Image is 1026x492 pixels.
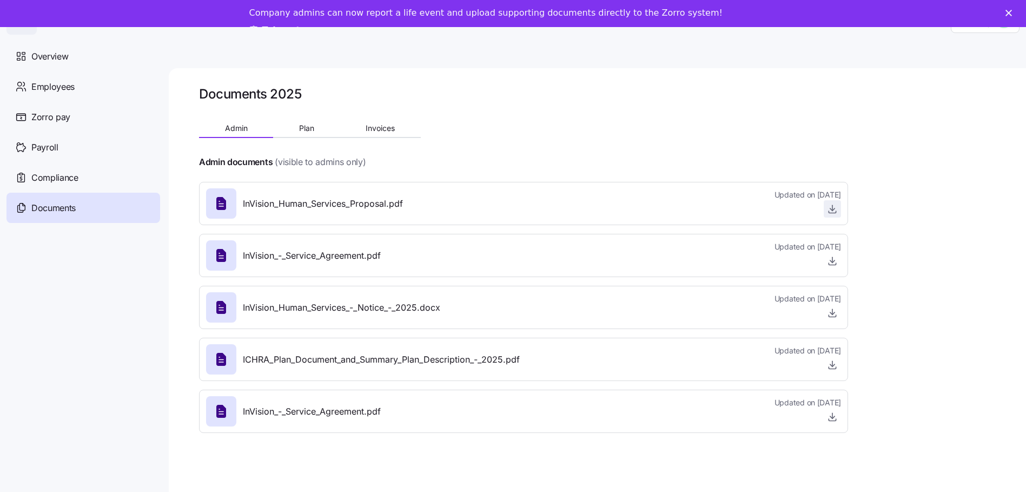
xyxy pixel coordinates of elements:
a: Payroll [6,132,160,162]
a: Compliance [6,162,160,193]
a: Take a tour [249,25,317,37]
span: Updated on [DATE] [775,397,841,408]
span: Admin [225,124,248,132]
span: Zorro pay [31,110,70,124]
span: InVision_Human_Services_-_Notice_-_2025.docx [243,301,440,314]
a: Zorro pay [6,102,160,132]
span: ICHRA_Plan_Document_and_Summary_Plan_Description_-_2025.pdf [243,353,520,366]
span: Overview [31,50,68,63]
span: Updated on [DATE] [775,241,841,252]
span: Plan [299,124,314,132]
span: (visible to admins only) [275,155,366,169]
h1: Documents 2025 [199,86,301,102]
a: Documents [6,193,160,223]
span: Documents [31,201,76,215]
span: Updated on [DATE] [775,189,841,200]
span: InVision_Human_Services_Proposal.pdf [243,197,403,211]
div: Company admins can now report a life event and upload supporting documents directly to the Zorro ... [249,8,723,18]
span: Compliance [31,171,78,185]
a: Overview [6,41,160,71]
span: InVision_-_Service_Agreement.pdf [243,249,381,263]
span: Payroll [31,141,58,154]
span: Employees [31,80,75,94]
span: Updated on [DATE] [775,293,841,304]
div: Close [1005,10,1016,16]
a: Employees [6,71,160,102]
span: Invoices [366,124,395,132]
span: Updated on [DATE] [775,345,841,356]
h4: Admin documents [199,156,273,168]
span: InVision_-_Service_Agreement.pdf [243,405,381,418]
